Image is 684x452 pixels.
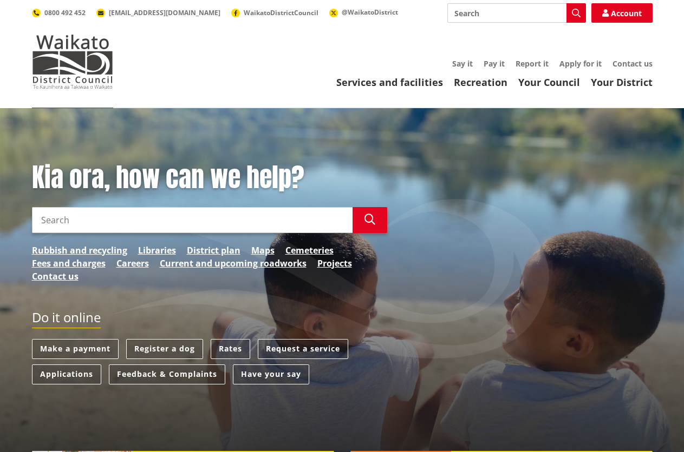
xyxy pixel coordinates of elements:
a: Projects [317,257,352,270]
a: Say it [452,58,473,69]
input: Search input [447,3,586,23]
a: Have your say [233,364,309,384]
a: Rubbish and recycling [32,244,127,257]
a: Fees and charges [32,257,106,270]
a: [EMAIL_ADDRESS][DOMAIN_NAME] [96,8,220,17]
a: Rates [211,339,250,359]
input: Search input [32,207,353,233]
a: Feedback & Complaints [109,364,225,384]
a: Libraries [138,244,176,257]
a: Report it [516,58,549,69]
a: Request a service [258,339,348,359]
a: Your District [591,76,653,89]
h1: Kia ora, how can we help? [32,162,387,194]
a: WaikatoDistrictCouncil [231,8,318,17]
a: Current and upcoming roadworks [160,257,307,270]
a: Your Council [518,76,580,89]
a: Contact us [32,270,79,283]
span: @WaikatoDistrict [342,8,398,17]
a: Recreation [454,76,507,89]
img: Waikato District Council - Te Kaunihera aa Takiwaa o Waikato [32,35,113,89]
a: District plan [187,244,240,257]
a: Pay it [484,58,505,69]
a: 0800 492 452 [32,8,86,17]
span: [EMAIL_ADDRESS][DOMAIN_NAME] [109,8,220,17]
a: Apply for it [559,58,602,69]
a: Services and facilities [336,76,443,89]
a: Maps [251,244,275,257]
h2: Do it online [32,310,101,329]
a: Contact us [613,58,653,69]
a: Make a payment [32,339,119,359]
a: @WaikatoDistrict [329,8,398,17]
span: WaikatoDistrictCouncil [244,8,318,17]
a: Cemeteries [285,244,334,257]
a: Register a dog [126,339,203,359]
a: Careers [116,257,149,270]
span: 0800 492 452 [44,8,86,17]
a: Account [591,3,653,23]
a: Applications [32,364,101,384]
